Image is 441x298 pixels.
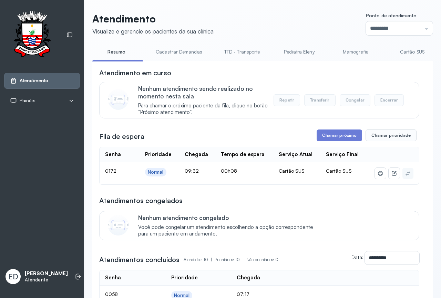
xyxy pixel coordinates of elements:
label: Data: [351,254,363,260]
button: Congelar [340,94,370,106]
button: Repetir [274,94,300,106]
div: Senha [105,151,121,158]
span: Você pode congelar um atendimento escolhendo a opção correspondente para um paciente em andamento. [138,224,320,237]
div: Chegada [237,275,260,281]
div: Serviço Final [326,151,359,158]
div: Visualize e gerencie os pacientes da sua clínica [92,28,214,35]
div: Prioridade [171,275,198,281]
a: Cadastrar Demandas [149,46,209,58]
span: Para chamar o próximo paciente da fila, clique no botão “Próximo atendimento”. [138,103,274,116]
p: Atendidos: 10 [184,255,215,265]
span: Painéis [20,98,35,104]
a: Resumo [92,46,141,58]
img: Imagem de CalloutCard [108,215,129,235]
img: Logotipo do estabelecimento [7,11,57,59]
p: Nenhum atendimento congelado [138,214,320,221]
span: 09:32 [185,168,199,174]
p: Prioritários: 10 [215,255,246,265]
a: Cartão SUS [388,46,436,58]
p: Atendimento [92,12,214,25]
span: 0172 [105,168,116,174]
a: TFD - Transporte [217,46,267,58]
span: Cartão SUS [326,168,352,174]
img: Imagem de CalloutCard [108,89,129,110]
p: Nenhum atendimento sendo realizado no momento nesta sala [138,85,274,100]
span: | [211,257,212,262]
div: Serviço Atual [279,151,312,158]
div: Chegada [185,151,208,158]
div: Tempo de espera [221,151,265,158]
h3: Atendimentos congelados [99,196,183,205]
span: 00h08 [221,168,237,174]
div: Prioridade [145,151,172,158]
p: Não prioritários: 0 [246,255,278,265]
button: Encerrar [375,94,404,106]
p: [PERSON_NAME] [25,270,68,277]
span: | [243,257,244,262]
button: Chamar prioridade [366,129,417,141]
div: Cartão SUS [279,168,315,174]
span: 0058 [105,291,118,297]
a: Mamografia [331,46,380,58]
a: Atendimento [10,77,74,84]
button: Chamar próximo [317,129,362,141]
span: 07:17 [237,291,249,297]
span: Ponto de atendimento [366,12,417,18]
button: Transferir [304,94,336,106]
h3: Atendimentos concluídos [99,255,180,265]
h3: Fila de espera [99,132,144,141]
h3: Atendimento em curso [99,68,171,78]
span: Atendimento [20,78,48,84]
p: Atendente [25,277,68,283]
a: Pediatra Eleny [275,46,323,58]
div: Senha [105,275,121,281]
div: Normal [148,169,164,175]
